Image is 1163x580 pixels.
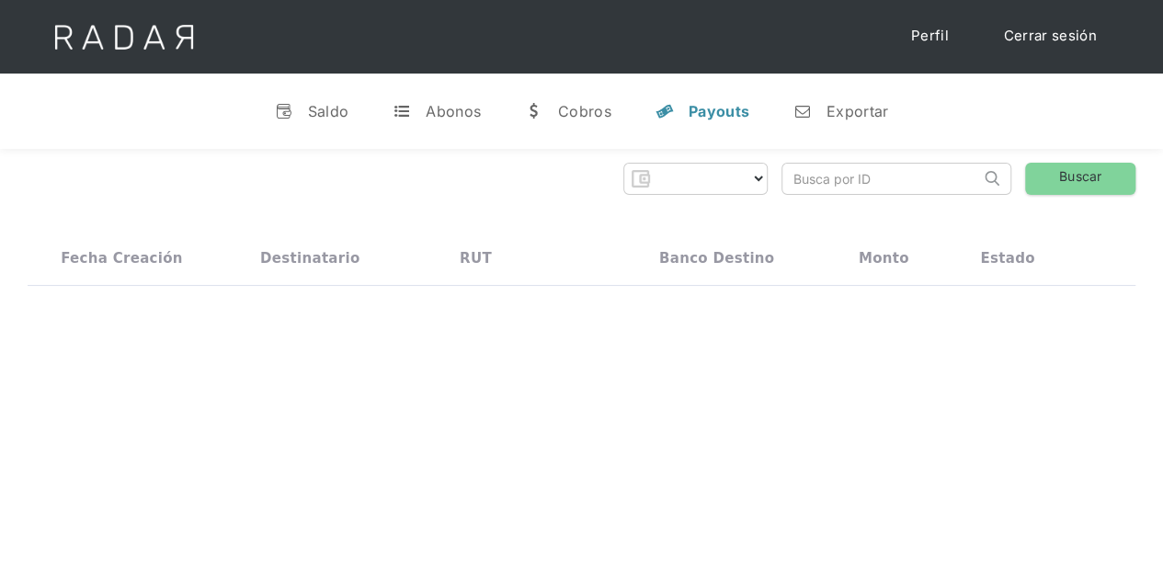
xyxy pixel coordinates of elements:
input: Busca por ID [782,164,980,194]
div: Fecha creación [61,250,183,267]
div: Exportar [827,102,888,120]
div: w [525,102,543,120]
a: Perfil [893,18,967,54]
div: Saldo [308,102,349,120]
div: Payouts [689,102,749,120]
form: Form [623,163,768,195]
div: Estado [980,250,1034,267]
div: Monto [859,250,909,267]
div: RUT [460,250,492,267]
div: n [793,102,812,120]
a: Buscar [1025,163,1135,195]
div: y [656,102,674,120]
div: Cobros [558,102,611,120]
div: t [393,102,411,120]
div: Banco destino [659,250,774,267]
div: Destinatario [260,250,359,267]
div: Abonos [426,102,481,120]
div: v [275,102,293,120]
a: Cerrar sesión [986,18,1115,54]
